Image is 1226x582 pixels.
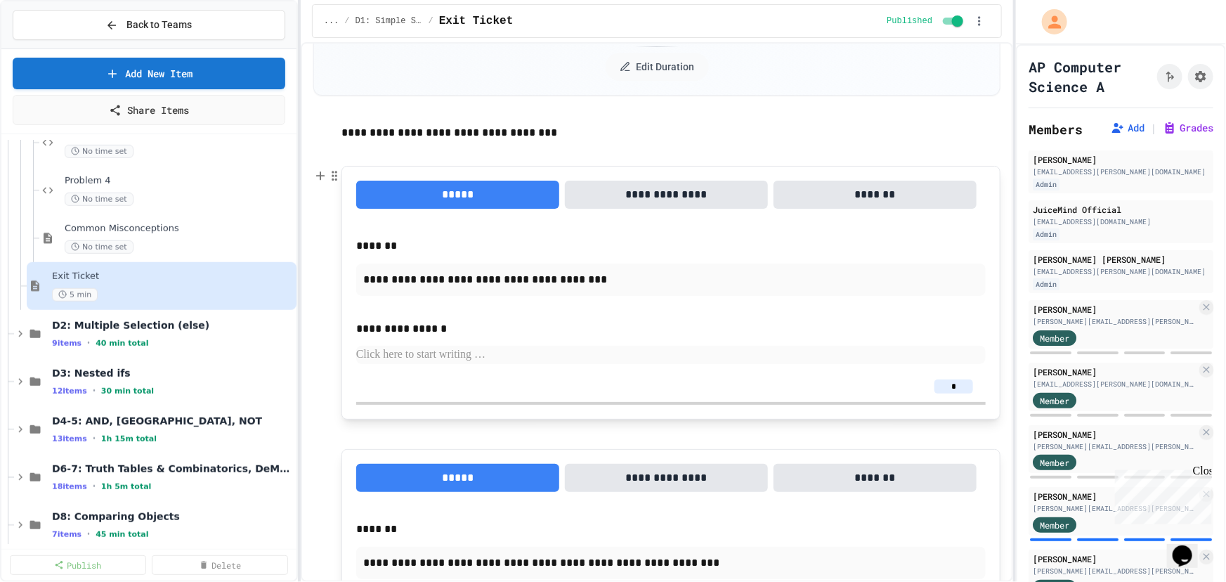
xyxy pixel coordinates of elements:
[101,482,152,491] span: 1h 5m total
[356,15,423,27] span: D1: Simple Selection
[65,223,294,235] span: Common Misconceptions
[1040,519,1069,531] span: Member
[1027,6,1071,38] div: My Account
[93,433,96,444] span: •
[65,240,133,254] span: No time set
[1029,119,1083,139] h2: Members
[1033,179,1059,190] div: Admin
[1033,503,1196,514] div: [PERSON_NAME][EMAIL_ADDRESS][PERSON_NAME][DOMAIN_NAME]
[1040,394,1069,407] span: Member
[324,15,339,27] span: ...
[439,13,514,30] span: Exit Ticket
[52,319,294,332] span: D2: Multiple Selection (else)
[93,385,96,396] span: •
[887,13,966,30] div: Content is published and visible to students
[101,434,157,444] span: 1h 15m total
[1033,228,1059,240] div: Admin
[1163,121,1213,135] button: Grades
[1033,428,1196,441] div: [PERSON_NAME]
[1033,441,1196,452] div: [PERSON_NAME][EMAIL_ADDRESS][PERSON_NAME][DOMAIN_NAME]
[52,530,81,539] span: 7 items
[13,95,285,125] a: Share Items
[1167,526,1212,568] iframe: chat widget
[1040,332,1069,344] span: Member
[52,288,98,302] span: 5 min
[52,367,294,380] span: D3: Nested ifs
[10,555,146,575] a: Publish
[1033,253,1209,266] div: [PERSON_NAME] [PERSON_NAME]
[344,15,349,27] span: /
[6,6,97,89] div: Chat with us now!Close
[1109,465,1212,524] iframe: chat widget
[1150,119,1157,136] span: |
[65,193,133,206] span: No time set
[1033,316,1196,327] div: [PERSON_NAME][EMAIL_ADDRESS][PERSON_NAME][DOMAIN_NAME]
[1111,121,1145,135] button: Add
[1033,153,1209,166] div: [PERSON_NAME]
[606,53,709,81] button: Edit Duration
[87,337,90,349] span: •
[101,387,154,396] span: 30 min total
[126,18,192,32] span: Back to Teams
[1033,167,1209,177] div: [EMAIL_ADDRESS][PERSON_NAME][DOMAIN_NAME]
[1033,379,1196,389] div: [EMAIL_ADDRESS][PERSON_NAME][DOMAIN_NAME]
[52,415,294,427] span: D4-5: AND, [GEOGRAPHIC_DATA], NOT
[1033,216,1209,227] div: [EMAIL_ADDRESS][DOMAIN_NAME]
[52,510,294,523] span: D8: Comparing Objects
[152,555,288,575] a: Delete
[1157,64,1182,89] button: Click to see fork details
[1033,552,1196,565] div: [PERSON_NAME]
[93,481,96,492] span: •
[1033,278,1059,290] div: Admin
[52,387,87,396] span: 12 items
[65,175,294,187] span: Problem 4
[1040,456,1069,469] span: Member
[13,10,285,40] button: Back to Teams
[87,529,90,540] span: •
[96,339,148,348] span: 40 min total
[1033,203,1209,216] div: JuiceMind Official
[1033,303,1196,316] div: [PERSON_NAME]
[52,482,87,491] span: 18 items
[65,145,133,158] span: No time set
[52,271,294,283] span: Exit Ticket
[13,58,285,89] a: Add New Item
[429,15,433,27] span: /
[1188,64,1213,89] button: Assignment Settings
[1029,57,1152,96] h1: AP Computer Science A
[52,339,81,348] span: 9 items
[1033,366,1196,378] div: [PERSON_NAME]
[887,15,932,27] span: Published
[96,530,148,539] span: 45 min total
[52,434,87,444] span: 13 items
[1033,266,1209,277] div: [EMAIL_ADDRESS][PERSON_NAME][DOMAIN_NAME]
[52,463,294,475] span: D6-7: Truth Tables & Combinatorics, DeMorgan's Law
[1033,566,1196,576] div: [PERSON_NAME][EMAIL_ADDRESS][PERSON_NAME][DOMAIN_NAME]
[1033,490,1196,503] div: [PERSON_NAME]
